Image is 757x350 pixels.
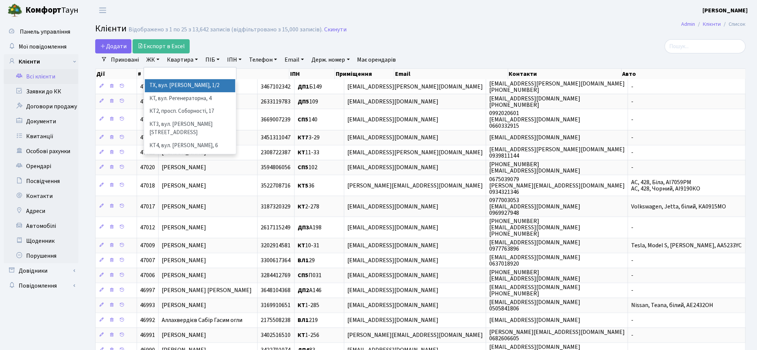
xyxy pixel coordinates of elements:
a: Заявки до КК [4,84,78,99]
span: 0675039079 [PERSON_NAME][EMAIL_ADDRESS][DOMAIN_NAME] 0934321346 [489,175,625,196]
a: Орендарі [4,159,78,174]
span: - [631,257,633,265]
span: [PERSON_NAME] [162,182,206,190]
a: Скинути [324,26,347,33]
th: Контакти [508,69,622,79]
span: 3648104368 [261,286,291,295]
span: Панель управління [20,28,70,36]
span: 3522708716 [261,182,291,190]
b: КТ [298,331,305,340]
b: ДП5 [298,97,309,106]
b: ДП1 [298,83,309,91]
span: 46997 [140,286,155,295]
span: [EMAIL_ADDRESS][DOMAIN_NAME] [489,134,580,142]
th: Дії [96,69,137,79]
span: [EMAIL_ADDRESS][DOMAIN_NAME] [347,272,438,280]
span: 1-285 [298,301,319,310]
b: ВЛ1 [298,257,309,265]
span: Клієнти [95,22,127,35]
b: КТ7 [298,134,308,142]
b: ВЛ1 [298,316,309,325]
a: Держ. номер [308,53,353,66]
li: ТХ, вул. [PERSON_NAME], 1/2 [145,79,235,92]
span: 109 [298,97,318,106]
span: 3669007239 [261,115,291,124]
li: КТ, вул. Регенераторна, 4 [145,92,235,105]
b: КТ5 [298,182,308,190]
b: СП5 [298,272,308,280]
li: КТ5, вул. [PERSON_NAME][STREET_ADDRESS] [145,152,235,173]
span: [EMAIL_ADDRESS][PERSON_NAME][DOMAIN_NAME] 0939811144 [489,145,625,160]
span: [EMAIL_ADDRESS][DOMAIN_NAME] [347,223,438,232]
span: 219 [298,316,318,325]
span: [PERSON_NAME] [162,242,206,250]
span: [EMAIL_ADDRESS][DOMAIN_NAME] [PHONE_NUMBER] [489,95,580,109]
a: Admin [682,20,695,28]
span: 46991 [140,331,155,340]
a: Повідомлення [4,278,78,293]
th: Авто [622,69,746,79]
span: 11-33 [298,149,319,157]
a: Адреси [4,204,78,219]
span: [EMAIL_ADDRESS][DOMAIN_NAME] [347,202,438,211]
input: Пошук... [665,39,746,53]
span: 47018 [140,182,155,190]
span: [EMAIL_ADDRESS][DOMAIN_NAME] [347,164,438,172]
th: ІПН [289,69,335,79]
span: [EMAIL_ADDRESS][DOMAIN_NAME] 0505841806 [489,298,580,313]
a: [PERSON_NAME] [703,6,748,15]
span: Таун [25,4,78,17]
button: Переключити навігацію [93,4,112,16]
span: - [631,83,633,91]
a: Додати [95,39,131,53]
b: КТ [298,202,305,211]
span: - [631,115,633,124]
span: 46993 [140,301,155,310]
a: Документи [4,114,78,129]
span: 102 [298,164,317,172]
span: - [631,286,633,295]
span: - [631,149,633,157]
span: [PERSON_NAME][EMAIL_ADDRESS][DOMAIN_NAME] [347,182,483,190]
span: 2617115249 [261,223,291,232]
span: [PERSON_NAME] [162,164,206,172]
a: ЖК [143,53,162,66]
a: Email [282,53,307,66]
span: 3467102342 [261,83,291,91]
span: 0977003053 [EMAIL_ADDRESS][DOMAIN_NAME] 0969927948 [489,196,580,217]
span: 10-31 [298,242,319,250]
li: КТ2, просп. Соборності, 17 [145,105,235,118]
span: А198 [298,223,322,232]
b: Комфорт [25,4,61,16]
b: КТ [298,242,305,250]
span: [PERSON_NAME] [162,331,206,340]
span: - [631,134,633,142]
span: 2175508238 [261,316,291,325]
span: [PERSON_NAME] [162,257,206,265]
b: СП5 [298,115,308,124]
span: [PERSON_NAME] [162,223,206,232]
span: А146 [298,286,322,295]
a: ІПН [224,53,245,66]
span: Мої повідомлення [19,43,66,51]
span: 2633119783 [261,97,291,106]
span: 47022 [140,134,155,142]
span: Б149 [298,83,322,91]
b: ДП3 [298,223,309,232]
span: Аллахвердієв Сабір Гасим огли [162,316,242,325]
span: [PERSON_NAME] [PERSON_NAME] [162,286,252,295]
span: [EMAIL_ADDRESS][DOMAIN_NAME] [347,134,438,142]
span: 3594806056 [261,164,291,172]
span: [EMAIL_ADDRESS][DOMAIN_NAME] [347,257,438,265]
span: - [631,331,633,340]
a: Посвідчення [4,174,78,189]
span: 47020 [140,164,155,172]
li: КТ4, вул. [PERSON_NAME], 6 [145,139,235,152]
span: 2308722387 [261,149,291,157]
span: 3402516510 [261,331,291,340]
span: [EMAIL_ADDRESS][PERSON_NAME][DOMAIN_NAME] [347,149,483,157]
span: [EMAIL_ADDRESS][DOMAIN_NAME] 0637018920 [489,253,580,268]
span: 3169910651 [261,301,291,310]
a: Експорт в Excel [133,39,190,53]
span: [EMAIL_ADDRESS][DOMAIN_NAME] [347,316,438,325]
